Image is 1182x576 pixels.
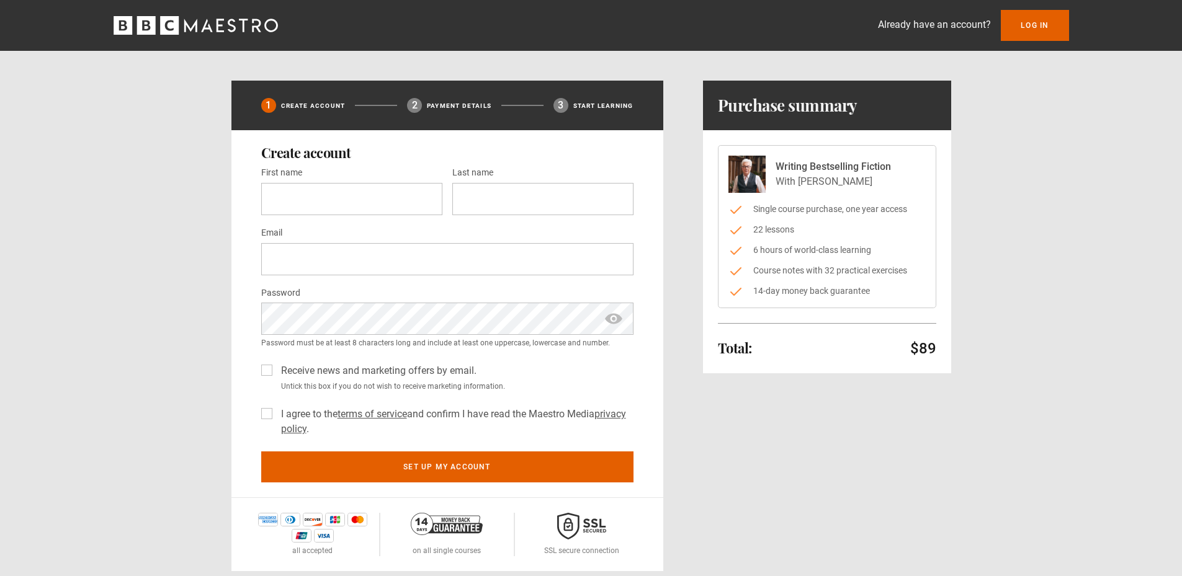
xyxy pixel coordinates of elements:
p: Payment details [427,101,491,110]
a: Log In [1001,10,1068,41]
p: With [PERSON_NAME] [776,174,891,189]
small: Untick this box if you do not wish to receive marketing information. [276,381,634,392]
span: show password [604,303,624,335]
li: 14-day money back guarantee [728,285,926,298]
label: Last name [452,166,493,180]
button: Set up my account [261,451,634,482]
p: Start learning [573,101,634,110]
div: 3 [553,98,568,113]
img: discover [303,513,323,526]
img: 14-day-money-back-guarantee-42d24aedb5115c0ff13b.png [411,513,483,535]
label: I agree to the and confirm I have read the Maestro Media . [276,407,634,436]
p: Create Account [281,101,346,110]
label: Password [261,286,300,301]
label: Email [261,226,282,241]
img: amex [258,513,278,526]
p: all accepted [292,545,333,556]
label: Receive news and marketing offers by email. [276,363,477,378]
p: on all single courses [413,545,481,556]
a: terms of service [338,408,407,420]
img: unionpay [292,529,311,543]
li: 6 hours of world-class learning [728,244,926,257]
h2: Total: [718,340,752,355]
label: First name [261,166,302,180]
img: jcb [325,513,345,526]
p: SSL secure connection [544,545,619,556]
small: Password must be at least 8 characters long and include at least one uppercase, lowercase and num... [261,337,634,348]
div: 2 [407,98,422,113]
p: Writing Bestselling Fiction [776,159,891,174]
h2: Create account [261,145,634,160]
img: mastercard [347,513,367,526]
h1: Purchase summary [718,95,857,115]
p: $89 [910,339,936,358]
li: Single course purchase, one year access [728,203,926,216]
p: Already have an account? [878,17,991,32]
li: Course notes with 32 practical exercises [728,264,926,277]
div: 1 [261,98,276,113]
li: 22 lessons [728,223,926,236]
img: visa [314,529,334,543]
svg: BBC Maestro [114,16,278,35]
img: diners [280,513,300,526]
